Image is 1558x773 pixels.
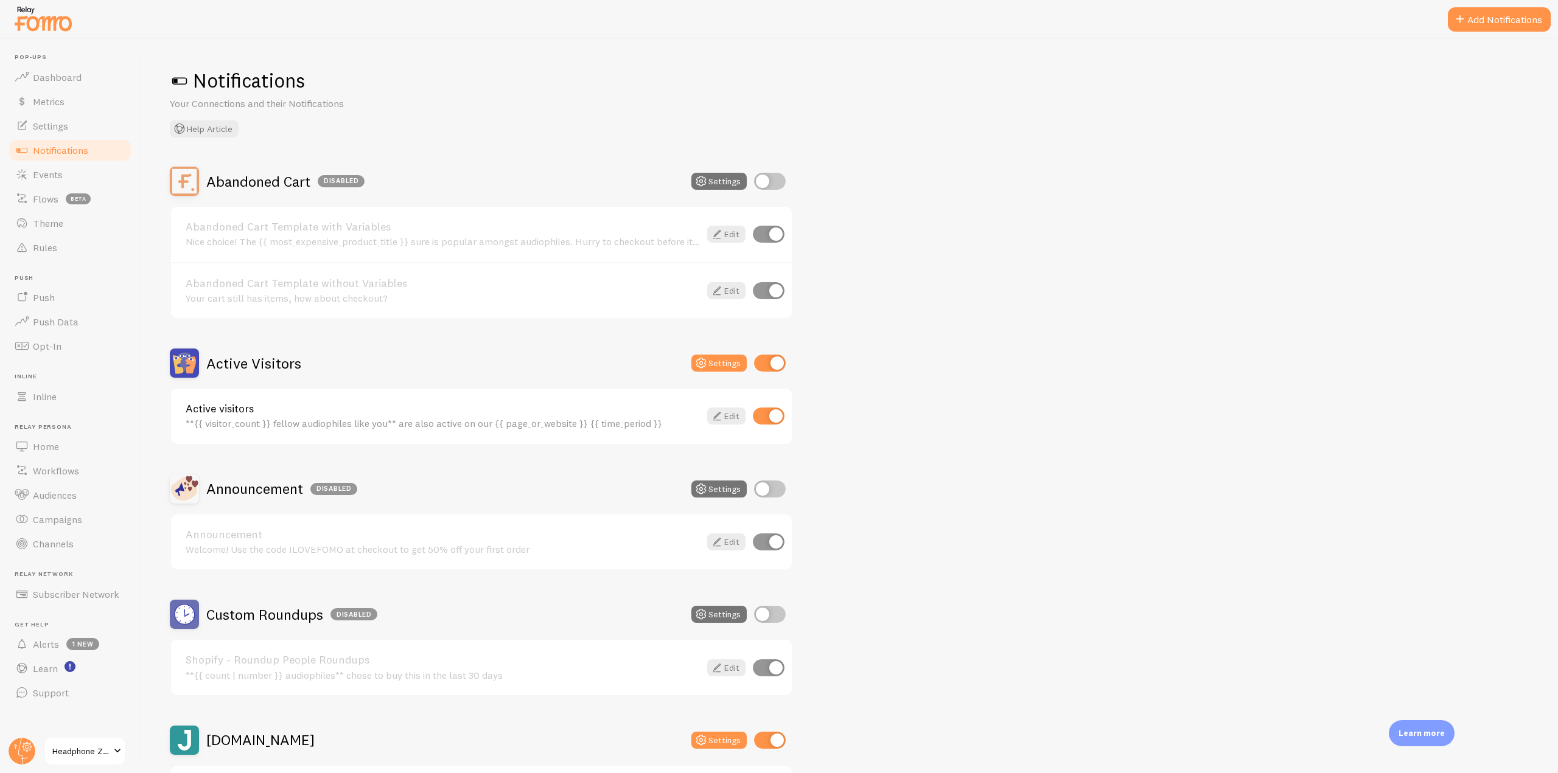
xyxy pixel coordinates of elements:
[691,173,747,190] button: Settings
[206,479,357,498] h2: Announcement
[186,403,700,414] a: Active visitors
[7,162,133,187] a: Events
[310,483,357,495] div: Disabled
[65,661,75,672] svg: <p>Watch New Feature Tutorials!</p>
[33,662,58,674] span: Learn
[691,732,747,749] button: Settings
[170,167,199,196] img: Abandoned Cart
[33,390,57,403] span: Inline
[206,172,365,191] h2: Abandoned Cart
[1399,727,1445,739] p: Learn more
[33,95,65,108] span: Metrics
[7,656,133,681] a: Learn
[170,97,462,111] p: Your Connections and their Notifications
[15,423,133,431] span: Relay Persona
[15,373,133,381] span: Inline
[7,285,133,310] a: Push
[186,418,700,429] div: **{{ visitor_count }} fellow audiophiles like you** are also active on our {{ page_or_website }} ...
[15,54,133,61] span: Pop-ups
[186,278,700,289] a: Abandoned Cart Template without Variables
[7,235,133,260] a: Rules
[707,282,746,299] a: Edit
[7,384,133,409] a: Inline
[7,434,133,459] a: Home
[33,217,63,229] span: Theme
[7,138,133,162] a: Notifications
[15,274,133,282] span: Push
[170,600,199,629] img: Custom Roundups
[170,68,1529,93] h1: Notifications
[33,489,77,501] span: Audiences
[1389,720,1455,746] div: Learn more
[186,670,700,681] div: **{{ count | number }} audiophiles** chose to buy this in the last 30 days
[44,737,126,766] a: Headphone Zone
[33,465,79,477] span: Workflows
[33,687,69,699] span: Support
[206,354,301,373] h2: Active Visitors
[15,570,133,578] span: Relay Network
[33,144,88,156] span: Notifications
[7,582,133,606] a: Subscriber Network
[33,168,63,181] span: Events
[170,474,199,504] img: Announcement
[707,226,746,243] a: Edit
[33,120,68,132] span: Settings
[707,407,746,425] a: Edit
[7,187,133,211] a: Flows beta
[33,538,74,550] span: Channels
[691,606,747,623] button: Settings
[7,459,133,483] a: Workflows
[33,193,58,205] span: Flows
[186,529,700,540] a: Announcement
[33,316,79,328] span: Push Data
[33,291,55,303] span: Push
[186,654,700,665] a: Shopify - Roundup People Roundups
[33,340,61,352] span: Opt-In
[691,480,747,497] button: Settings
[7,532,133,556] a: Channels
[7,89,133,114] a: Metrics
[7,211,133,235] a: Theme
[7,310,133,334] a: Push Data
[170,120,239,137] button: Help Article
[7,632,133,656] a: Alerts 1 new
[691,355,747,372] button: Settings
[33,513,82,525] span: Campaigns
[7,483,133,507] a: Audiences
[170,348,199,378] img: Active Visitors
[13,3,74,34] img: fomo-relay-logo-orange.svg
[7,507,133,532] a: Campaigns
[7,681,133,705] a: Support
[7,334,133,358] a: Opt-In
[7,65,133,89] a: Dashboard
[707,659,746,676] a: Edit
[186,544,700,555] div: Welcome! Use the code ILOVEFOMO at checkout to get 50% off your first order
[186,236,700,247] div: Nice choice! The {{ most_expensive_product_title }} sure is popular amongst audiophiles. Hurry to...
[206,730,315,749] h2: [DOMAIN_NAME]
[33,71,82,83] span: Dashboard
[330,608,377,620] div: Disabled
[206,605,377,624] h2: Custom Roundups
[186,221,700,232] a: Abandoned Cart Template with Variables
[66,193,91,204] span: beta
[52,744,110,758] span: Headphone Zone
[170,726,199,755] img: Judge.me
[33,638,59,650] span: Alerts
[66,638,99,650] span: 1 new
[33,241,57,254] span: Rules
[7,114,133,138] a: Settings
[186,293,700,303] div: Your cart still has items, how about checkout?
[33,588,119,600] span: Subscriber Network
[318,175,365,187] div: Disabled
[33,440,59,452] span: Home
[707,533,746,550] a: Edit
[15,621,133,629] span: Get Help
